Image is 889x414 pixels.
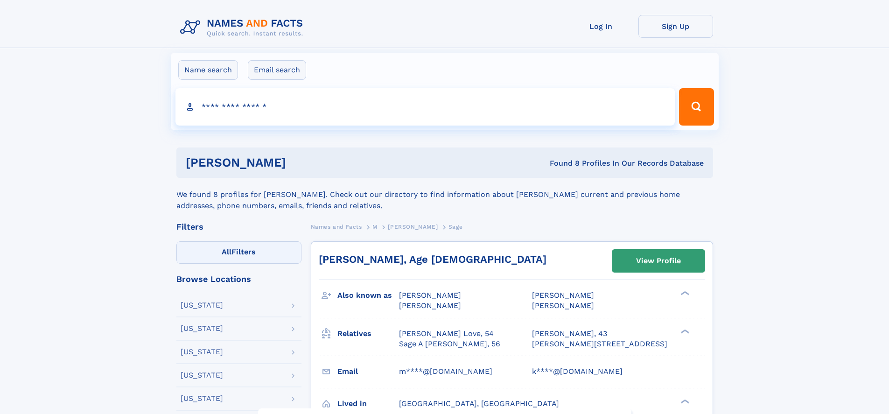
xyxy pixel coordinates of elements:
[399,301,461,310] span: [PERSON_NAME]
[337,288,399,303] h3: Also known as
[399,291,461,300] span: [PERSON_NAME]
[388,224,438,230] span: [PERSON_NAME]
[175,88,675,126] input: search input
[399,399,559,408] span: [GEOGRAPHIC_DATA], [GEOGRAPHIC_DATA]
[176,223,301,231] div: Filters
[399,329,494,339] a: [PERSON_NAME] Love, 54
[418,158,704,168] div: Found 8 Profiles In Our Records Database
[636,250,681,272] div: View Profile
[181,348,223,356] div: [US_STATE]
[181,302,223,309] div: [US_STATE]
[679,398,690,404] div: ❯
[176,275,301,283] div: Browse Locations
[311,221,362,232] a: Names and Facts
[372,224,378,230] span: M
[679,290,690,296] div: ❯
[176,178,713,211] div: We found 8 profiles for [PERSON_NAME]. Check out our directory to find information about [PERSON_...
[612,250,705,272] a: View Profile
[388,221,438,232] a: [PERSON_NAME]
[372,221,378,232] a: M
[176,15,311,40] img: Logo Names and Facts
[638,15,713,38] a: Sign Up
[181,395,223,402] div: [US_STATE]
[181,372,223,379] div: [US_STATE]
[248,60,306,80] label: Email search
[448,224,462,230] span: Sage
[222,247,231,256] span: All
[564,15,638,38] a: Log In
[337,326,399,342] h3: Relatives
[679,328,690,334] div: ❯
[532,291,594,300] span: [PERSON_NAME]
[337,364,399,379] h3: Email
[679,88,714,126] button: Search Button
[181,325,223,332] div: [US_STATE]
[176,241,301,264] label: Filters
[532,301,594,310] span: [PERSON_NAME]
[186,157,418,168] h1: [PERSON_NAME]
[532,339,667,349] a: [PERSON_NAME][STREET_ADDRESS]
[399,339,500,349] a: Sage A [PERSON_NAME], 56
[319,253,546,265] a: [PERSON_NAME], Age [DEMOGRAPHIC_DATA]
[532,329,607,339] a: [PERSON_NAME], 43
[178,60,238,80] label: Name search
[337,396,399,412] h3: Lived in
